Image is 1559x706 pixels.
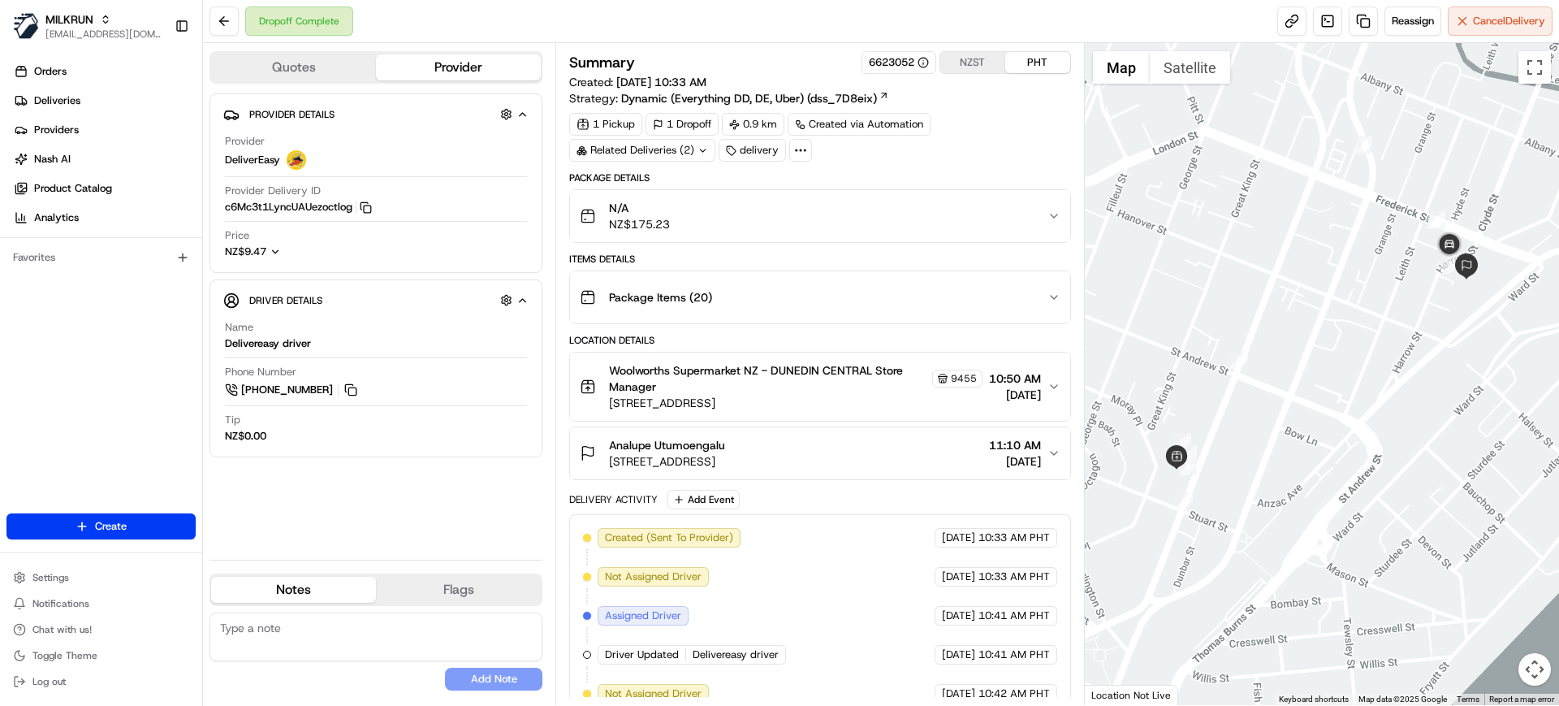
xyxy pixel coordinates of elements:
[693,648,779,662] span: Delivereasy driver
[225,153,280,167] span: DeliverEasy
[1279,694,1349,705] button: Keyboard shortcuts
[621,90,889,106] a: Dynamic (Everything DD, DE, Uber) (dss_7D8eix)
[570,427,1069,479] button: Analupe Utumoengalu[STREET_ADDRESS]11:10 AM[DATE]
[6,117,202,143] a: Providers
[569,113,642,136] div: 1 Pickup
[569,334,1070,347] div: Location Details
[1358,695,1447,704] span: Map data ©2025 Google
[1179,446,1197,464] div: 5
[32,571,69,584] span: Settings
[1392,14,1434,28] span: Reassign
[989,437,1041,453] span: 11:10 AM
[609,362,928,395] span: Woolworths Supermarket NZ - DUNEDIN CENTRAL Store Manager
[719,139,786,162] div: delivery
[1093,51,1150,84] button: Show street map
[605,648,679,662] span: Driver Updated
[605,609,681,623] span: Assigned Driver
[942,570,975,584] span: [DATE]
[605,687,702,701] span: Not Assigned Driver
[569,55,635,70] h3: Summary
[989,387,1041,403] span: [DATE]
[34,64,67,79] span: Orders
[646,113,719,136] div: 1 Dropoff
[951,372,977,385] span: 9455
[1005,52,1070,73] button: PHT
[34,152,71,167] span: Nash AI
[609,216,670,232] span: NZ$175.23
[6,618,196,641] button: Chat with us!
[225,228,249,243] span: Price
[223,101,529,128] button: Provider Details
[989,370,1041,387] span: 10:50 AM
[570,190,1069,242] button: N/ANZ$175.23
[1089,684,1142,705] img: Google
[95,519,127,534] span: Create
[34,93,80,108] span: Deliveries
[569,90,889,106] div: Strategy:
[609,437,725,453] span: Analupe Utumoengalu
[1150,51,1230,84] button: Show satellite imagery
[1489,695,1554,704] a: Report a map error
[940,52,1005,73] button: NZST
[605,570,702,584] span: Not Assigned Driver
[869,55,929,70] button: 6623052
[942,687,975,701] span: [DATE]
[1473,14,1545,28] span: Cancel Delivery
[942,609,975,623] span: [DATE]
[6,592,196,615] button: Notifications
[6,6,168,45] button: MILKRUNMILKRUN[EMAIL_ADDRESS][DOMAIN_NAME]
[1448,6,1553,36] button: CancelDelivery
[376,577,541,603] button: Flags
[722,113,784,136] div: 0.9 km
[605,531,733,545] span: Created (Sent To Provider)
[569,139,715,162] div: Related Deliveries (2)
[45,11,93,28] button: MILKRUN
[34,210,79,225] span: Analytics
[978,531,1050,545] span: 10:33 AM PHT
[13,13,39,39] img: MILKRUN
[569,493,658,506] div: Delivery Activity
[1173,433,1191,451] div: 6
[1179,457,1197,475] div: 4
[225,365,296,379] span: Phone Number
[225,429,266,444] div: NZ$0.00
[978,609,1050,623] span: 10:41 AM PHT
[249,108,335,121] span: Provider Details
[6,58,202,84] a: Orders
[609,289,712,305] span: Package Items ( 20 )
[1518,51,1551,84] button: Toggle fullscreen view
[211,54,376,80] button: Quotes
[609,453,725,470] span: [STREET_ADDRESS]
[1427,211,1445,229] div: 8
[225,200,372,214] button: c6Mc3t1LyncUAUezoctlog
[6,566,196,589] button: Settings
[225,134,265,149] span: Provider
[569,171,1070,184] div: Package Details
[223,287,529,314] button: Driver Details
[32,675,66,688] span: Log out
[211,577,376,603] button: Notes
[989,453,1041,470] span: [DATE]
[6,88,202,114] a: Deliveries
[249,294,322,307] span: Driver Details
[609,395,982,411] span: [STREET_ADDRESS]
[34,123,79,137] span: Providers
[569,253,1070,266] div: Items Details
[1230,351,1248,369] div: 7
[6,175,202,201] a: Product Catalog
[788,113,931,136] a: Created via Automation
[1175,492,1193,510] div: 3
[1089,684,1142,705] a: Open this area in Google Maps (opens a new window)
[1384,6,1441,36] button: Reassign
[1085,685,1178,705] div: Location Not Live
[225,245,368,259] button: NZ$9.47
[225,245,266,258] span: NZ$9.47
[34,181,112,196] span: Product Catalog
[1440,256,1458,274] div: 9
[569,74,706,90] span: Created:
[1354,136,1372,154] div: 2
[225,184,321,198] span: Provider Delivery ID
[6,245,196,271] div: Favorites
